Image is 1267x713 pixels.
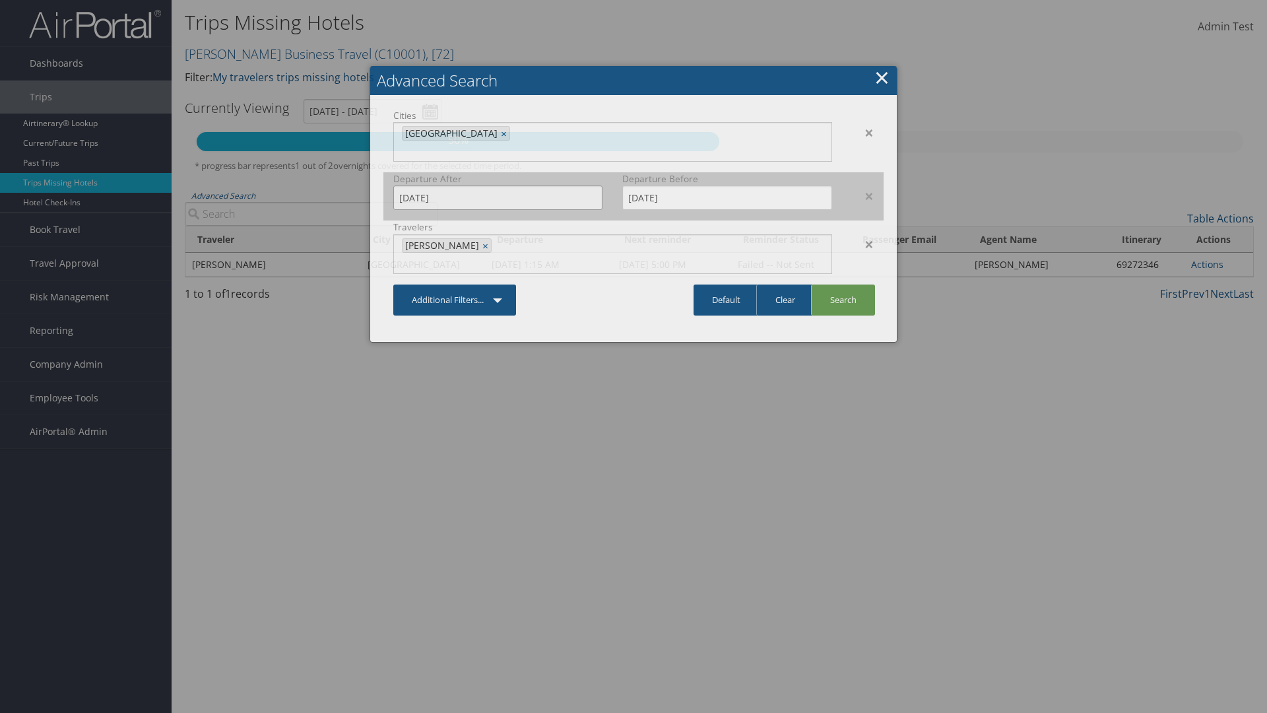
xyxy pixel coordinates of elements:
span: [GEOGRAPHIC_DATA] [403,127,498,140]
a: × [501,127,509,140]
a: Additional Filters... [393,285,516,316]
div: × [842,125,884,141]
label: Cities [393,109,832,122]
label: Departure Before [622,172,831,186]
a: Close [874,64,890,90]
label: Travelers [393,221,832,234]
a: Default [694,285,759,316]
span: [PERSON_NAME] [403,239,479,252]
h2: Advanced Search [370,66,897,95]
a: × [482,239,491,252]
label: Departure After [393,172,602,186]
a: Clear [756,285,814,316]
div: × [842,188,884,204]
a: Search [811,285,875,316]
div: × [842,236,884,252]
